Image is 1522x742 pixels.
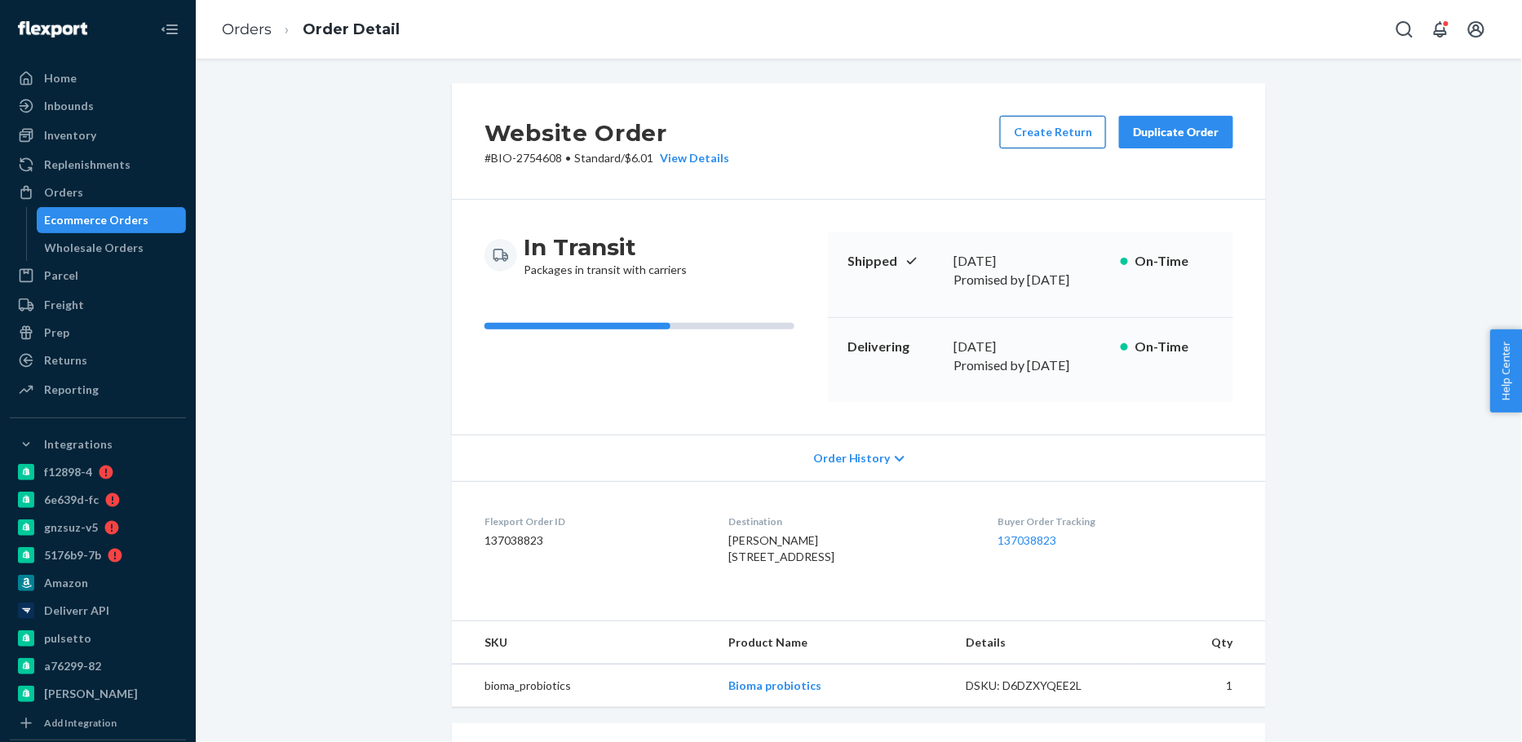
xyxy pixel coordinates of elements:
[953,356,1108,375] p: Promised by [DATE]
[10,598,186,624] a: Deliverr API
[37,207,187,233] a: Ecommerce Orders
[1490,329,1522,413] button: Help Center
[10,65,186,91] a: Home
[44,157,131,173] div: Replenishments
[44,382,99,398] div: Reporting
[524,232,687,262] h3: In Transit
[209,6,413,54] ol: breadcrumbs
[44,547,101,563] div: 5176b9-7b
[484,116,729,150] h2: Website Order
[45,240,144,256] div: Wholesale Orders
[574,151,621,165] span: Standard
[10,487,186,513] a: 6e639d-fc
[153,13,186,46] button: Close Navigation
[45,212,149,228] div: Ecommerce Orders
[728,515,971,528] dt: Destination
[44,184,83,201] div: Orders
[565,151,571,165] span: •
[10,625,186,651] a: pulsetto
[484,515,702,528] dt: Flexport Order ID
[847,252,940,271] p: Shipped
[1424,13,1457,46] button: Open notifications
[44,575,88,591] div: Amazon
[10,431,186,457] button: Integrations
[44,630,91,647] div: pulsetto
[10,292,186,318] a: Freight
[967,678,1120,694] div: DSKU: D6DZXYQEE2L
[10,377,186,403] a: Reporting
[222,20,272,38] a: Orders
[44,98,94,114] div: Inbounds
[44,325,69,341] div: Prep
[1135,338,1214,356] p: On-Time
[1132,664,1266,707] td: 1
[953,338,1108,356] div: [DATE]
[44,267,78,284] div: Parcel
[715,621,953,665] th: Product Name
[10,93,186,119] a: Inbounds
[303,20,400,38] a: Order Detail
[44,70,77,86] div: Home
[953,271,1108,289] p: Promised by [DATE]
[484,150,729,166] p: # BIO-2754608 / $6.01
[44,716,117,730] div: Add Integration
[10,179,186,205] a: Orders
[1135,252,1214,271] p: On-Time
[10,542,186,568] a: 5176b9-7b
[1133,124,1219,140] div: Duplicate Order
[1119,116,1233,148] button: Duplicate Order
[10,263,186,289] a: Parcel
[1388,13,1421,46] button: Open Search Box
[10,653,186,679] a: a76299-82
[1000,116,1106,148] button: Create Return
[452,664,715,707] td: bioma_probiotics
[44,658,101,674] div: a76299-82
[10,347,186,373] a: Returns
[37,235,187,261] a: Wholesale Orders
[44,352,87,369] div: Returns
[44,492,99,508] div: 6e639d-fc
[44,519,98,536] div: gnzsuz-v5
[10,570,186,596] a: Amazon
[728,678,821,692] a: Bioma probiotics
[44,464,92,480] div: f12898-4
[813,450,891,466] span: Order History
[484,532,702,549] dd: 137038823
[1132,621,1266,665] th: Qty
[18,21,87,38] img: Flexport logo
[953,252,1108,271] div: [DATE]
[10,152,186,178] a: Replenishments
[10,320,186,346] a: Prep
[953,621,1133,665] th: Details
[10,713,186,733] a: Add Integration
[44,297,84,313] div: Freight
[1460,13,1493,46] button: Open account menu
[728,533,834,563] span: [PERSON_NAME] [STREET_ADDRESS]
[524,232,687,278] div: Packages in transit with carriers
[44,436,113,453] div: Integrations
[10,122,186,148] a: Inventory
[847,338,940,356] p: Delivering
[10,681,186,707] a: [PERSON_NAME]
[653,150,729,166] button: View Details
[452,621,715,665] th: SKU
[44,127,96,144] div: Inventory
[998,515,1233,528] dt: Buyer Order Tracking
[998,533,1057,547] a: 137038823
[10,459,186,485] a: f12898-4
[44,686,138,702] div: [PERSON_NAME]
[44,603,109,619] div: Deliverr API
[10,515,186,541] a: gnzsuz-v5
